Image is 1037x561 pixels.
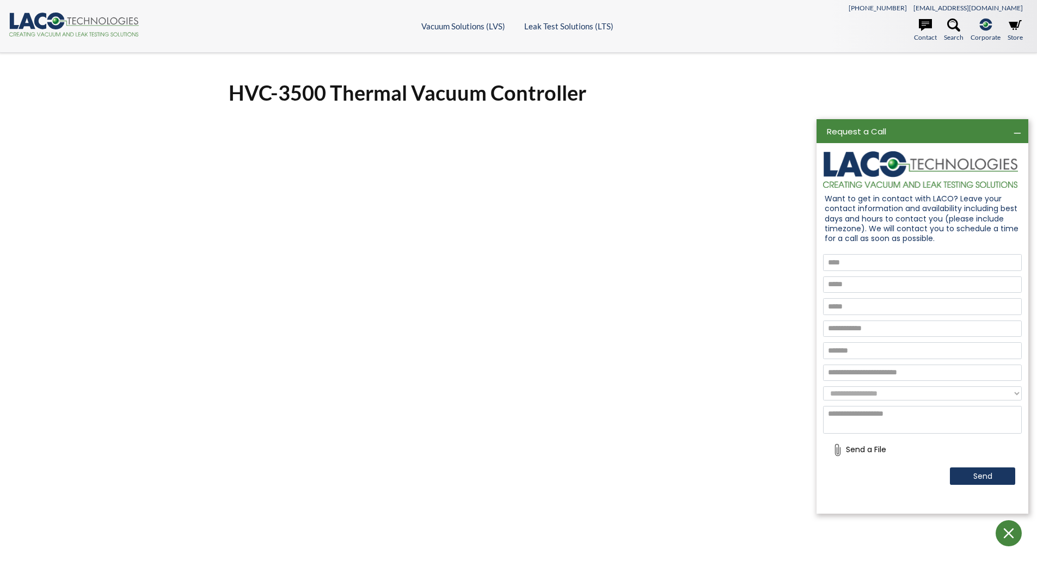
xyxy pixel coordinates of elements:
[524,21,613,31] a: Leak Test Solutions (LTS)
[229,79,809,106] h1: HVC-3500 Thermal Vacuum Controller
[971,32,1001,42] span: Corporate
[849,4,907,12] a: [PHONE_NUMBER]
[817,190,1028,246] div: Want to get in contact with LACO? Leave your contact information and availability including best ...
[944,19,964,42] a: Search
[822,126,1007,137] div: Request a Call
[1008,19,1023,42] a: Store
[913,4,1023,12] a: [EMAIL_ADDRESS][DOMAIN_NAME]
[914,19,937,42] a: Contact
[823,151,1018,187] img: logo
[421,21,505,31] a: Vacuum Solutions (LVS)
[1010,125,1023,138] div: Minimize
[950,467,1015,485] button: Send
